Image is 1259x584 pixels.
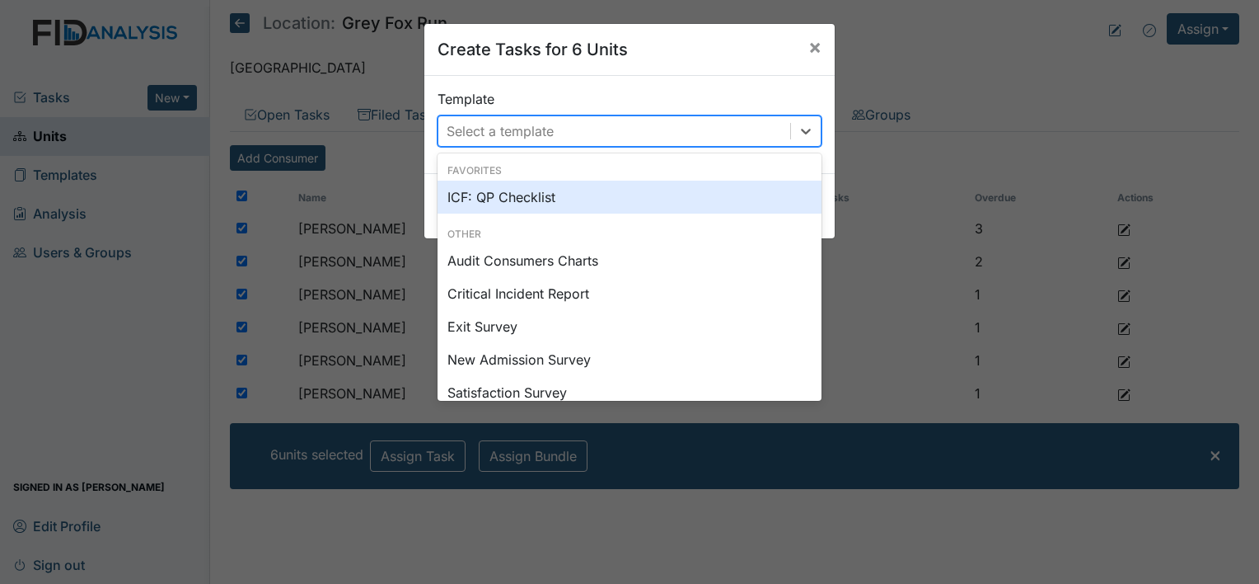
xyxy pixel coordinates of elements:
[230,145,1239,489] div: Consumers
[808,35,821,59] span: ×
[438,89,494,109] label: Template
[438,163,821,178] div: Favorites
[795,24,835,70] button: Close
[438,227,821,242] div: Other
[438,310,821,343] div: Exit Survey
[438,37,628,62] h5: Create Tasks for 6 Units
[438,376,821,409] div: Satisfaction Survey
[438,343,821,376] div: New Admission Survey
[438,277,821,310] div: Critical Incident Report
[438,181,821,214] div: ICF: QP Checklist
[438,244,821,277] div: Audit Consumers Charts
[447,121,554,141] div: Select a template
